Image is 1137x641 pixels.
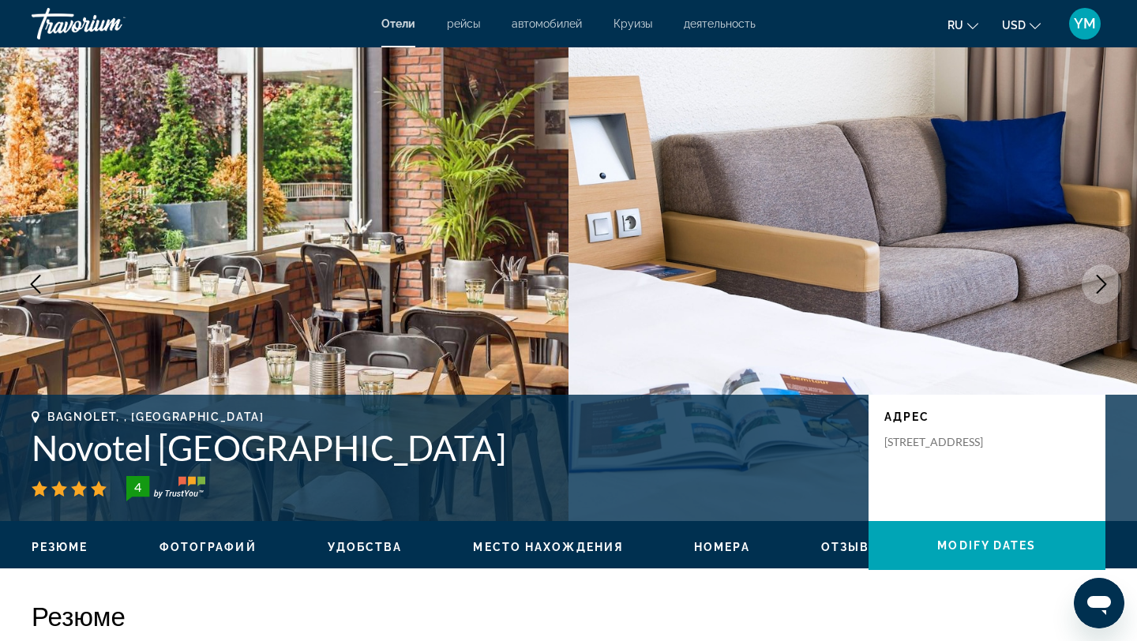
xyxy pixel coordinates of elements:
[694,540,750,554] button: Номера
[947,13,978,36] button: Change language
[328,540,403,554] button: Удобства
[447,17,480,30] a: рейсы
[473,540,623,554] button: Место нахождения
[328,541,403,553] span: Удобства
[684,17,756,30] a: деятельность
[1074,578,1124,628] iframe: Кнопка для запуску вікна повідомлень
[821,541,882,553] span: Отзывы
[32,541,88,553] span: Резюме
[32,540,88,554] button: Резюме
[159,541,257,553] span: Фотографий
[884,435,1011,449] p: [STREET_ADDRESS]
[381,17,415,30] a: Отели
[126,476,205,501] img: TrustYou guest rating badge
[32,600,1105,632] h2: Резюме
[1002,19,1026,32] span: USD
[1002,13,1041,36] button: Change currency
[32,3,189,44] a: Travorium
[1064,7,1105,40] button: User Menu
[47,410,265,423] span: Bagnolet, , [GEOGRAPHIC_DATA]
[473,541,623,553] span: Место нахождения
[937,539,1036,552] span: Modify Dates
[884,410,1090,423] p: адрес
[614,17,652,30] a: Круизы
[32,427,853,468] h1: Novotel [GEOGRAPHIC_DATA]
[694,541,750,553] span: Номера
[1074,16,1096,32] span: YM
[122,478,153,497] div: 4
[16,264,55,304] button: Previous image
[821,540,882,554] button: Отзывы
[159,540,257,554] button: Фотографий
[869,521,1105,570] button: Modify Dates
[1082,264,1121,304] button: Next image
[947,19,963,32] span: ru
[512,17,582,30] a: автомобилей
